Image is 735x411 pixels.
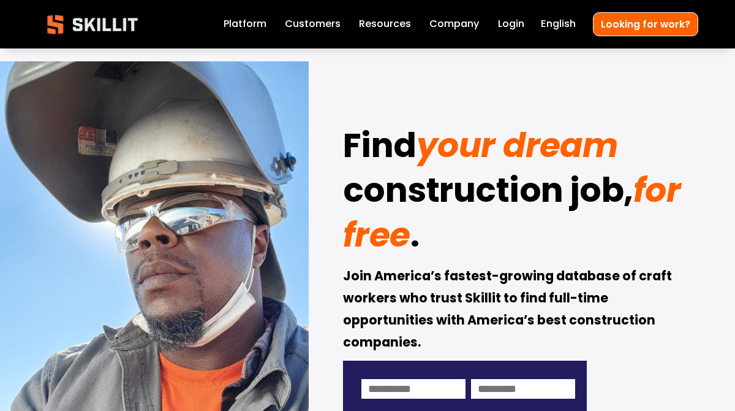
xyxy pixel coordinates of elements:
[343,266,674,355] strong: Join America’s fastest-growing database of craft workers who trust Skillit to find full-time oppo...
[285,16,341,33] a: Customers
[343,164,633,222] strong: construction job,
[541,16,576,33] div: language picker
[224,16,266,33] a: Platform
[359,17,411,31] span: Resources
[429,16,480,33] a: Company
[593,12,698,36] a: Looking for work?
[498,16,524,33] a: Login
[410,209,419,267] strong: .
[343,120,417,177] strong: Find
[359,16,411,33] a: folder dropdown
[343,166,688,258] em: for free
[37,6,148,43] img: Skillit
[541,17,576,31] span: English
[417,121,617,169] em: your dream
